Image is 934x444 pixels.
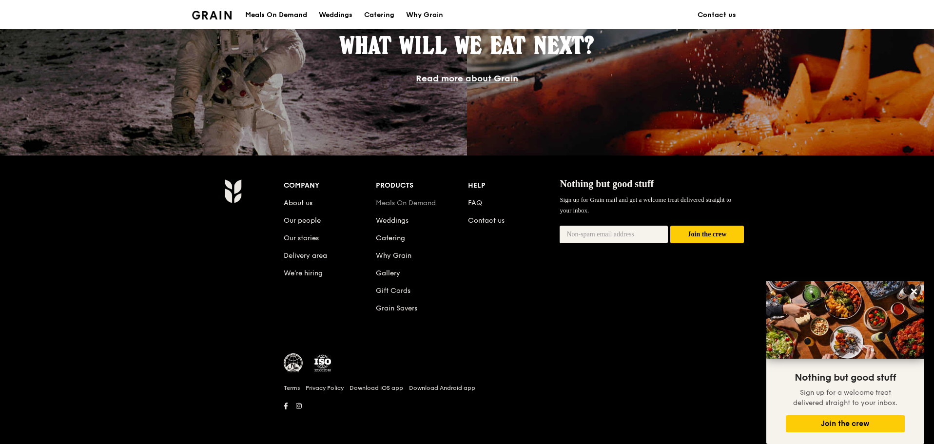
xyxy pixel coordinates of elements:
[364,0,394,30] div: Catering
[376,234,405,242] a: Catering
[692,0,742,30] a: Contact us
[284,353,303,373] img: MUIS Halal Certified
[416,73,518,84] a: Read more about Grain
[284,251,327,260] a: Delivery area
[793,388,897,407] span: Sign up for a welcome treat delivered straight to your inbox.
[766,281,924,359] img: DSC07876-Edit02-Large.jpeg
[306,384,344,392] a: Privacy Policy
[284,384,300,392] a: Terms
[186,413,748,421] h6: Revision
[468,199,482,207] a: FAQ
[560,196,731,214] span: Sign up for Grain mail and get a welcome treat delivered straight to your inbox.
[376,216,409,225] a: Weddings
[406,0,443,30] div: Why Grain
[906,284,922,299] button: Close
[358,0,400,30] a: Catering
[376,287,410,295] a: Gift Cards
[284,179,376,193] div: Company
[350,384,403,392] a: Download iOS app
[786,415,905,432] button: Join the crew
[313,353,332,373] img: ISO Certified
[224,179,241,203] img: Grain
[409,384,475,392] a: Download Android app
[560,226,668,243] input: Non-spam email address
[376,179,468,193] div: Products
[192,11,232,19] img: Grain
[670,226,744,244] button: Join the crew
[313,0,358,30] a: Weddings
[284,199,312,207] a: About us
[245,0,307,30] div: Meals On Demand
[376,304,417,312] a: Grain Savers
[284,269,323,277] a: We’re hiring
[284,216,321,225] a: Our people
[376,199,436,207] a: Meals On Demand
[795,372,896,384] span: Nothing but good stuff
[376,269,400,277] a: Gallery
[560,178,654,189] span: Nothing but good stuff
[319,0,352,30] div: Weddings
[468,216,505,225] a: Contact us
[340,31,594,59] span: What will we eat next?
[400,0,449,30] a: Why Grain
[468,179,560,193] div: Help
[284,234,319,242] a: Our stories
[376,251,411,260] a: Why Grain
